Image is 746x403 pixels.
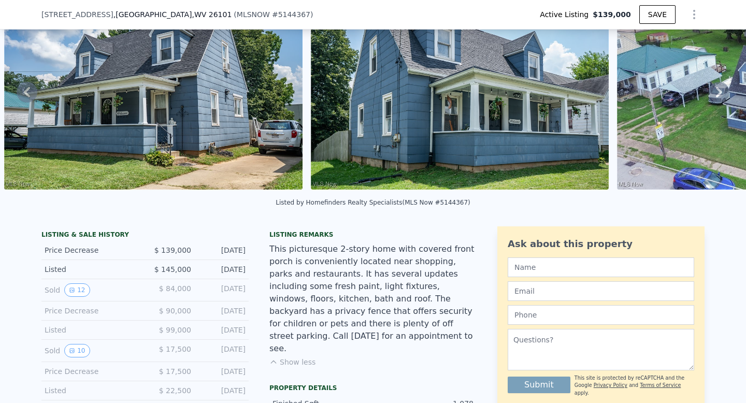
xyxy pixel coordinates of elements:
div: Sold [45,283,137,297]
span: $ 139,000 [154,246,191,254]
span: $ 17,500 [159,345,191,353]
div: [DATE] [199,283,246,297]
div: Ask about this property [508,237,694,251]
input: Email [508,281,694,301]
button: Submit [508,377,570,393]
div: Listed by Homefinders Realty Specialists (MLS Now #5144367) [276,199,470,206]
div: [DATE] [199,366,246,377]
input: Name [508,257,694,277]
button: Show Options [684,4,705,25]
span: $ 145,000 [154,265,191,274]
span: $ 99,000 [159,326,191,334]
div: [DATE] [199,264,246,275]
span: $ 17,500 [159,367,191,376]
span: , WV 26101 [192,10,232,19]
div: Property details [269,384,477,392]
div: Price Decrease [45,245,137,255]
span: Active Listing [540,9,593,20]
div: Listed [45,325,137,335]
button: View historical data [64,344,90,357]
span: MLSNOW [237,10,270,19]
div: This picturesque 2-story home with covered front porch is conveniently located near shopping, par... [269,243,477,355]
div: [DATE] [199,325,246,335]
div: [DATE] [199,245,246,255]
span: $ 22,500 [159,386,191,395]
button: View historical data [64,283,90,297]
span: $139,000 [593,9,631,20]
span: , [GEOGRAPHIC_DATA] [113,9,232,20]
div: Sold [45,344,137,357]
a: Privacy Policy [594,382,627,388]
div: [DATE] [199,385,246,396]
div: [DATE] [199,306,246,316]
div: Price Decrease [45,306,137,316]
span: # 5144367 [272,10,310,19]
div: Listed [45,385,137,396]
span: $ 90,000 [159,307,191,315]
div: LISTING & SALE HISTORY [41,231,249,241]
button: Show less [269,357,315,367]
div: This site is protected by reCAPTCHA and the Google and apply. [575,375,694,397]
div: [DATE] [199,344,246,357]
span: $ 84,000 [159,284,191,293]
div: Price Decrease [45,366,137,377]
div: Listed [45,264,137,275]
span: [STREET_ADDRESS] [41,9,113,20]
div: ( ) [234,9,313,20]
button: SAVE [639,5,676,24]
input: Phone [508,305,694,325]
div: Listing remarks [269,231,477,239]
a: Terms of Service [640,382,681,388]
